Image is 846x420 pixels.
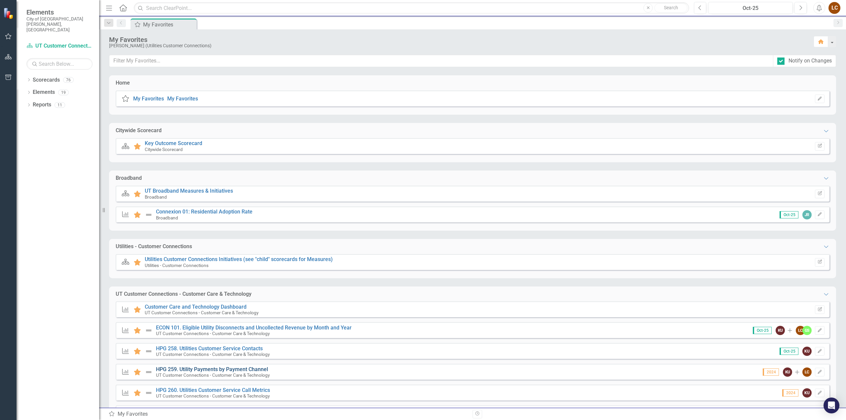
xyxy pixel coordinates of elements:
[33,101,51,109] a: Reports
[26,58,93,70] input: Search Below...
[156,352,270,357] small: UT Customer Connections - Customer Care & Technology
[156,366,268,372] a: HPG 259. Utility Payments by Payment Channel
[109,55,773,67] input: Filter My Favorites...
[654,3,687,13] button: Search
[145,194,167,200] small: Broadband
[776,326,785,335] div: KU
[708,2,793,14] button: Oct-25
[802,326,812,335] div: GS
[145,326,153,334] img: Not Defined
[156,372,270,378] small: UT Customer Connections - Customer Care & Technology
[780,348,798,355] span: Oct-25
[145,368,153,376] img: Not Defined
[33,76,60,84] a: Scorecards
[711,4,790,12] div: Oct-25
[145,256,333,262] a: Utilities Customer Connections Initiatives (see "child" scorecards for Measures)
[763,368,779,376] span: 2024
[802,210,812,219] div: JR
[167,95,198,102] a: My Favorites
[26,42,93,50] a: UT Customer Connections - Customer Care & Technology
[828,2,840,14] button: LC
[58,90,69,95] div: 19
[109,43,807,48] div: [PERSON_NAME] (Utilities Customer Connections)
[55,102,65,108] div: 11
[134,2,689,14] input: Search ClearPoint...
[109,36,807,43] div: My Favorites
[33,89,55,96] a: Elements
[783,367,792,377] div: KU
[145,347,153,355] img: Not Defined
[156,387,270,393] a: HPG 260. Utilities Customer Service Call Metrics
[63,77,74,83] div: 76
[143,20,195,29] div: My Favorites
[782,389,798,397] span: 2024
[116,174,142,182] div: Broadband
[664,5,678,10] span: Search
[815,95,825,103] button: Set Home Page
[788,57,832,65] div: Notify on Changes
[145,211,153,219] img: Not Defined
[145,389,153,397] img: Not Defined
[145,140,202,146] a: Key Outcome Scorecard
[156,393,270,399] small: UT Customer Connections - Customer Care & Technology
[802,347,812,356] div: KU
[116,290,251,298] div: UT Customer Connections - Customer Care & Technology
[796,326,805,335] div: LC
[156,325,352,331] a: ECON 101. Eligible Utility Disconnects and Uncollected Revenue by Month and Year
[802,367,812,377] div: LC
[145,310,258,315] small: UT Customer Connections - Customer Care & Technology
[824,398,839,413] div: Open Intercom Messenger
[753,327,772,334] span: Oct-25
[156,209,252,215] a: Connexion 01: Residential Adoption Rate
[116,243,192,250] div: Utilities - Customer Connections
[780,211,798,218] span: Oct-25
[145,263,209,268] small: Utilities - Customer Connections
[3,8,15,19] img: ClearPoint Strategy
[156,215,178,220] small: Broadband
[116,79,130,87] div: Home
[116,127,162,134] div: Citywide Scorecard
[145,304,247,310] a: Customer Care and Technology Dashboard
[156,345,263,352] a: HPG 258. Utilities Customer Service Contacts
[133,95,164,102] a: My Favorites
[26,8,93,16] span: Elements
[108,410,468,418] div: My Favorites
[145,188,233,194] a: UT Broadband Measures & Initiatives
[145,147,183,152] small: Citywide Scorecard
[802,388,812,398] div: KU
[26,16,93,32] small: City of [GEOGRAPHIC_DATA][PERSON_NAME], [GEOGRAPHIC_DATA]
[156,331,270,336] small: UT Customer Connections - Customer Care & Technology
